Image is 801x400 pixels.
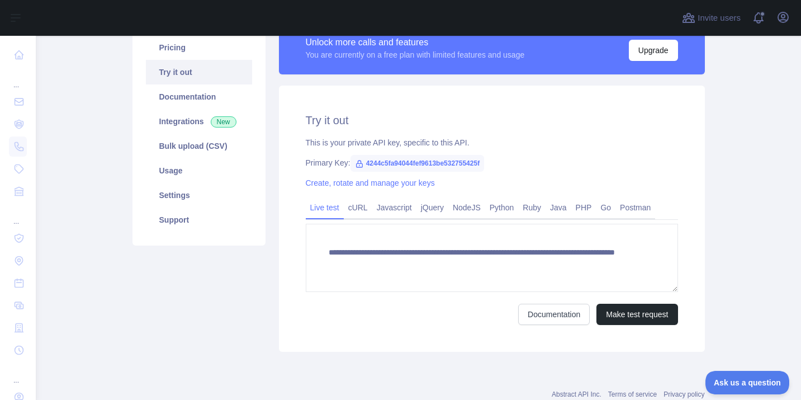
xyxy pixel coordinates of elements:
a: Live test [306,199,344,217]
a: jQuery [416,199,448,217]
div: ... [9,204,27,226]
a: Pricing [146,35,252,60]
a: Terms of service [608,390,657,398]
span: New [211,116,236,128]
div: ... [9,363,27,385]
div: ... [9,67,27,90]
a: Bulk upload (CSV) [146,134,252,158]
a: Try it out [146,60,252,84]
a: Create, rotate and manage your keys [306,178,435,187]
button: Invite users [680,9,743,27]
a: cURL [344,199,372,217]
a: Documentation [518,304,590,325]
div: Primary Key: [306,157,678,168]
div: This is your private API key, specific to this API. [306,137,678,148]
a: Postman [615,199,655,217]
a: Python [485,199,519,217]
a: Support [146,208,252,232]
a: Javascript [372,199,416,217]
a: Abstract API Inc. [552,390,601,398]
a: Documentation [146,84,252,109]
a: Go [596,199,615,217]
span: Invite users [698,12,741,25]
button: Make test request [596,304,677,325]
a: Settings [146,183,252,208]
a: Privacy policy [663,390,704,398]
a: Integrations New [146,109,252,134]
a: Ruby [518,199,546,217]
div: Unlock more calls and features [306,36,525,49]
iframe: Toggle Customer Support [705,371,790,394]
button: Upgrade [629,40,678,61]
h2: Try it out [306,112,678,128]
span: 4244c5fa94044fef9613be532755425f [350,155,485,172]
div: You are currently on a free plan with limited features and usage [306,49,525,60]
a: Usage [146,158,252,183]
a: PHP [571,199,596,217]
a: Java [546,199,571,217]
a: NodeJS [448,199,485,217]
